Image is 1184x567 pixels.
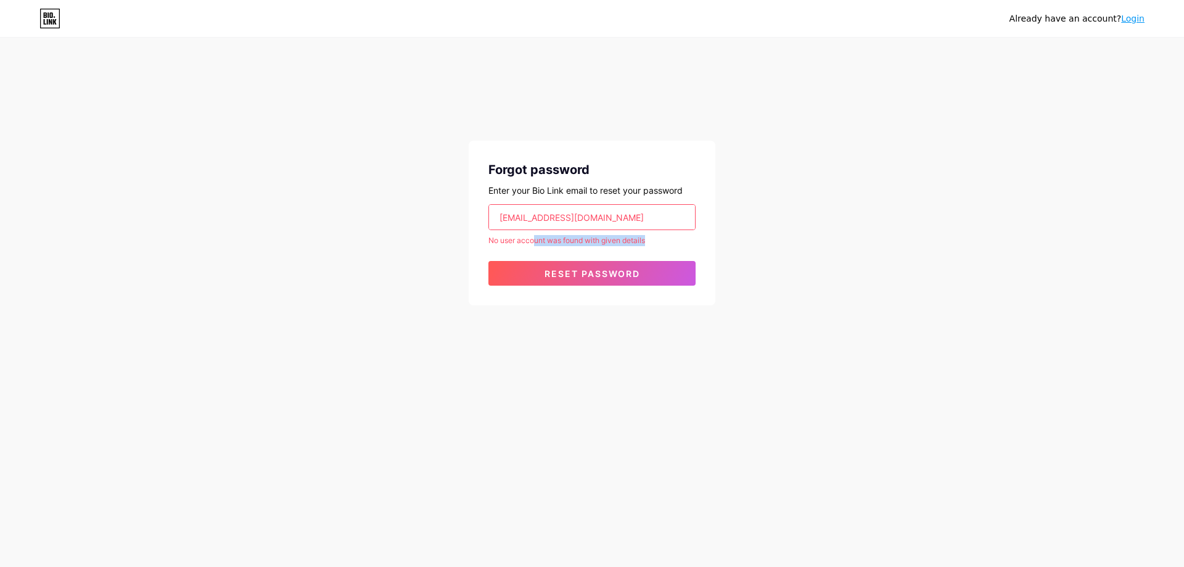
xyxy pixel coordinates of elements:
[489,205,695,230] input: Email
[545,268,640,279] span: Reset password
[488,160,696,179] div: Forgot password
[1121,14,1145,23] a: Login
[1009,12,1145,25] div: Already have an account?
[488,184,696,197] div: Enter your Bio Link email to reset your password
[488,261,696,286] button: Reset password
[488,235,696,246] div: No user account was found with given details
